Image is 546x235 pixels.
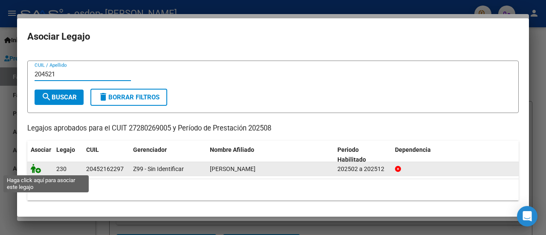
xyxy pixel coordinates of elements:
datatable-header-cell: Periodo Habilitado [334,141,392,169]
div: 20452162297 [86,164,124,174]
span: Periodo Habilitado [337,146,366,163]
span: 230 [56,165,67,172]
datatable-header-cell: Legajo [53,141,83,169]
span: Nombre Afiliado [210,146,254,153]
mat-icon: search [41,92,52,102]
span: CUIL [86,146,99,153]
span: Legajo [56,146,75,153]
span: Buscar [41,93,77,101]
div: 1 registros [27,179,519,200]
span: SALINAS GERONIMO [210,165,256,172]
datatable-header-cell: Gerenciador [130,141,206,169]
div: Open Intercom Messenger [517,206,537,226]
span: Dependencia [395,146,431,153]
datatable-header-cell: CUIL [83,141,130,169]
span: Borrar Filtros [98,93,160,101]
datatable-header-cell: Asociar [27,141,53,169]
datatable-header-cell: Dependencia [392,141,519,169]
span: Asociar [31,146,51,153]
button: Borrar Filtros [90,89,167,106]
p: Legajos aprobados para el CUIT 27280269005 y Período de Prestación 202508 [27,123,519,134]
mat-icon: delete [98,92,108,102]
div: 202502 a 202512 [337,164,388,174]
button: Buscar [35,90,84,105]
h2: Asociar Legajo [27,29,519,45]
span: Z99 - Sin Identificar [133,165,184,172]
span: Gerenciador [133,146,167,153]
datatable-header-cell: Nombre Afiliado [206,141,334,169]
